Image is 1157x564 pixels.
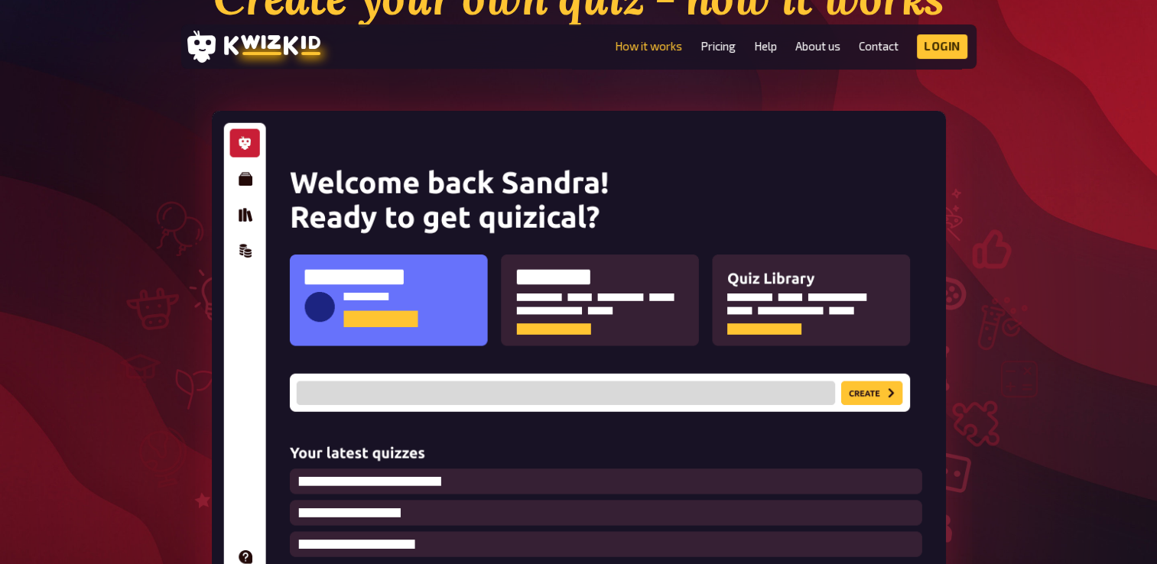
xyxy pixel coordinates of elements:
[700,40,736,53] a: Pricing
[754,40,777,53] a: Help
[615,40,682,53] a: How it works
[859,40,899,53] a: Contact
[917,34,967,59] a: Login
[795,40,840,53] a: About us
